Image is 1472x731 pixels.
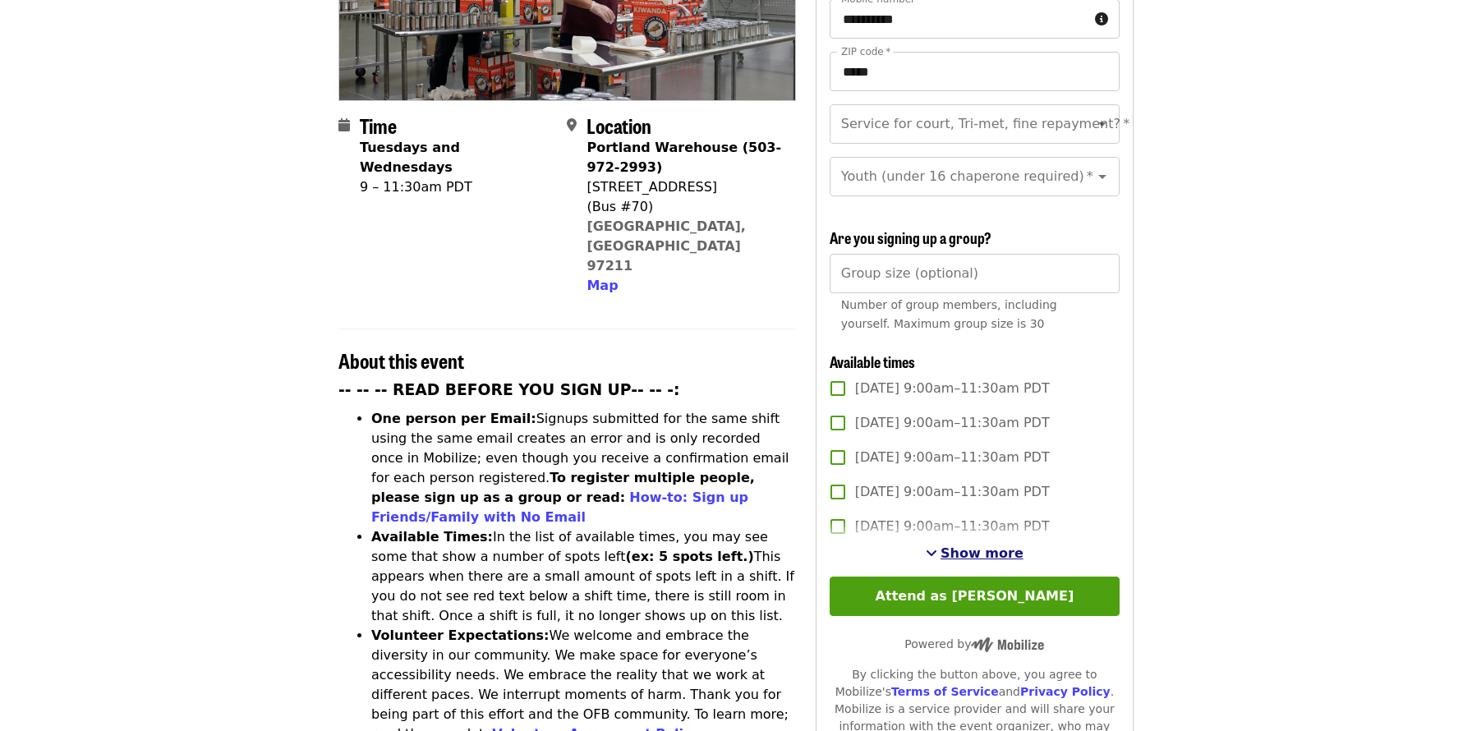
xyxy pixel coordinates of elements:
[371,470,755,505] strong: To register multiple people, please sign up as a group or read:
[941,545,1023,561] span: Show more
[841,47,890,57] label: ZIP code
[1091,165,1114,188] button: Open
[338,346,464,375] span: About this event
[371,628,550,643] strong: Volunteer Expectations:
[855,413,1050,433] span: [DATE] 9:00am–11:30am PDT
[1020,685,1111,698] a: Privacy Policy
[891,685,999,698] a: Terms of Service
[971,637,1044,652] img: Powered by Mobilize
[855,379,1050,398] span: [DATE] 9:00am–11:30am PDT
[855,448,1050,467] span: [DATE] 9:00am–11:30am PDT
[586,276,618,296] button: Map
[625,549,753,564] strong: (ex: 5 spots left.)
[360,111,397,140] span: Time
[904,637,1044,651] span: Powered by
[360,140,460,175] strong: Tuesdays and Wednesdays
[371,490,748,525] a: How-to: Sign up Friends/Family with No Email
[371,527,796,626] li: In the list of available times, you may see some that show a number of spots left This appears wh...
[371,529,493,545] strong: Available Times:
[830,351,915,372] span: Available times
[830,254,1120,293] input: [object Object]
[1095,11,1108,27] i: circle-info icon
[371,409,796,527] li: Signups submitted for the same shift using the same email creates an error and is only recorded o...
[586,111,651,140] span: Location
[830,227,991,248] span: Are you signing up a group?
[338,381,680,398] strong: -- -- -- READ BEFORE YOU SIGN UP-- -- -:
[830,52,1120,91] input: ZIP code
[586,278,618,293] span: Map
[586,218,746,274] a: [GEOGRAPHIC_DATA], [GEOGRAPHIC_DATA] 97211
[1091,113,1114,136] button: Open
[841,298,1057,330] span: Number of group members, including yourself. Maximum group size is 30
[830,577,1120,616] button: Attend as [PERSON_NAME]
[338,117,350,133] i: calendar icon
[586,140,781,175] strong: Portland Warehouse (503-972-2993)
[360,177,554,197] div: 9 – 11:30am PDT
[926,544,1023,563] button: See more timeslots
[586,197,782,217] div: (Bus #70)
[855,517,1050,536] span: [DATE] 9:00am–11:30am PDT
[567,117,577,133] i: map-marker-alt icon
[586,177,782,197] div: [STREET_ADDRESS]
[855,482,1050,502] span: [DATE] 9:00am–11:30am PDT
[371,411,536,426] strong: One person per Email:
